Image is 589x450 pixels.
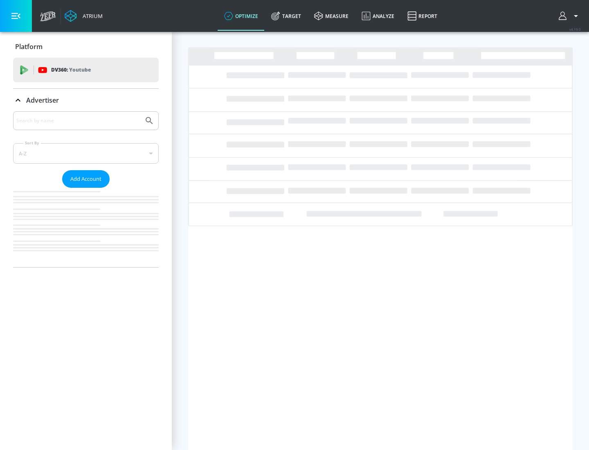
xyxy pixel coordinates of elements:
span: Add Account [70,174,101,184]
span: v 4.19.0 [569,27,581,32]
div: Platform [13,35,159,58]
p: DV360: [51,65,91,74]
p: Youtube [69,65,91,74]
a: optimize [218,1,265,31]
div: Advertiser [13,111,159,267]
a: Atrium [65,10,103,22]
div: Atrium [79,12,103,20]
p: Advertiser [26,96,59,105]
label: Sort By [23,140,41,146]
div: DV360: Youtube [13,58,159,82]
nav: list of Advertiser [13,188,159,267]
p: Platform [15,42,43,51]
a: Report [401,1,444,31]
div: Advertiser [13,89,159,112]
button: Add Account [62,170,110,188]
a: measure [308,1,355,31]
a: Target [265,1,308,31]
input: Search by name [16,115,140,126]
a: Analyze [355,1,401,31]
div: A-Z [13,143,159,164]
